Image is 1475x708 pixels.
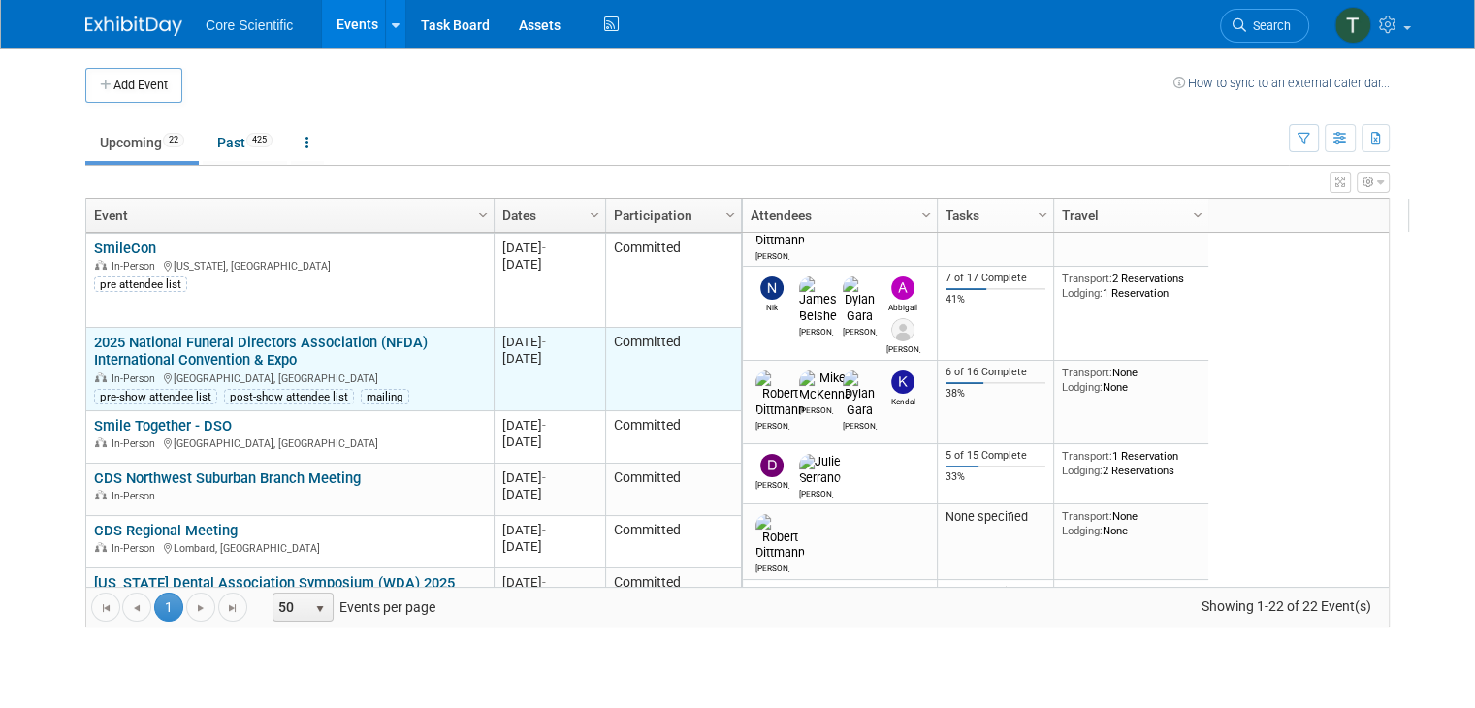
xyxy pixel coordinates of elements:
[886,341,920,354] div: Alex Belshe
[502,538,596,555] div: [DATE]
[112,542,161,555] span: In-Person
[502,486,596,502] div: [DATE]
[1062,366,1112,379] span: Transport:
[946,449,1046,463] div: 5 of 15 Complete
[502,350,596,367] div: [DATE]
[1062,199,1196,232] a: Travel
[587,208,602,223] span: Column Settings
[1035,208,1050,223] span: Column Settings
[542,241,546,255] span: -
[1220,9,1309,43] a: Search
[799,486,833,499] div: Julie Serrano
[799,402,833,415] div: Mike McKenna
[122,593,151,622] a: Go to the previous page
[843,418,877,431] div: Dylan Gara
[95,437,107,447] img: In-Person Event
[946,470,1046,484] div: 33%
[886,394,920,406] div: Kendal Pobol
[886,300,920,312] div: Abbigail Belshe
[94,539,485,556] div: Lombard, [GEOGRAPHIC_DATA]
[542,575,546,590] span: -
[112,372,161,385] span: In-Person
[112,437,161,450] span: In-Person
[246,133,273,147] span: 425
[502,240,596,256] div: [DATE]
[85,68,182,103] button: Add Event
[605,464,741,516] td: Committed
[502,522,596,538] div: [DATE]
[206,17,293,33] span: Core Scientific
[843,276,877,323] img: Dylan Gara
[91,593,120,622] a: Go to the first page
[94,199,481,232] a: Event
[502,417,596,434] div: [DATE]
[1062,272,1112,285] span: Transport:
[722,208,738,223] span: Column Settings
[542,523,546,537] span: -
[585,199,606,228] a: Column Settings
[163,133,184,147] span: 22
[94,434,485,451] div: [GEOGRAPHIC_DATA], [GEOGRAPHIC_DATA]
[1062,464,1103,477] span: Lodging:
[755,514,805,561] img: Robert Dittmann
[186,593,215,622] a: Go to the next page
[1246,18,1291,33] span: Search
[755,300,789,312] div: Nik Koelblinger
[614,199,728,232] a: Participation
[1188,199,1209,228] a: Column Settings
[1033,199,1054,228] a: Column Settings
[95,490,107,499] img: In-Person Event
[154,593,183,622] span: 1
[542,418,546,433] span: -
[112,260,161,273] span: In-Person
[946,293,1046,306] div: 41%
[542,335,546,349] span: -
[1173,76,1390,90] a: How to sync to an external calendar...
[918,208,934,223] span: Column Settings
[502,199,593,232] a: Dates
[891,276,914,300] img: Abbigail Belshe
[1062,524,1103,537] span: Lodging:
[946,509,1046,525] div: None specified
[1062,366,1202,394] div: None None
[95,372,107,382] img: In-Person Event
[1062,585,1202,613] div: None None
[760,276,784,300] img: Nik Koelblinger
[1183,593,1389,620] span: Showing 1-22 of 22 Event(s)
[605,411,741,464] td: Committed
[916,199,938,228] a: Column Settings
[1334,7,1371,44] img: Thila Pathma
[1190,208,1205,223] span: Column Settings
[98,600,113,616] span: Go to the first page
[85,124,199,161] a: Upcoming22
[502,334,596,350] div: [DATE]
[1062,585,1112,598] span: Transport:
[502,469,596,486] div: [DATE]
[946,199,1041,232] a: Tasks
[843,324,877,337] div: Dylan Gara
[1062,272,1202,300] div: 2 Reservations 1 Reservation
[95,542,107,552] img: In-Person Event
[1062,286,1103,300] span: Lodging:
[946,366,1046,379] div: 6 of 16 Complete
[1062,509,1202,537] div: None None
[312,601,328,617] span: select
[605,234,741,328] td: Committed
[891,370,914,394] img: Kendal Pobol
[605,328,741,411] td: Committed
[224,389,354,404] div: post-show attendee list
[755,370,805,417] img: Robert Dittmann
[473,199,495,228] a: Column Settings
[946,387,1046,401] div: 38%
[225,600,240,616] span: Go to the last page
[94,240,156,257] a: SmileCon
[502,434,596,450] div: [DATE]
[946,272,1046,285] div: 7 of 17 Complete
[721,199,742,228] a: Column Settings
[605,516,741,568] td: Committed
[1062,449,1112,463] span: Transport:
[218,593,247,622] a: Go to the last page
[94,417,232,434] a: Smile Together - DSO
[248,593,455,622] span: Events per page
[755,477,789,490] div: Dan Boro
